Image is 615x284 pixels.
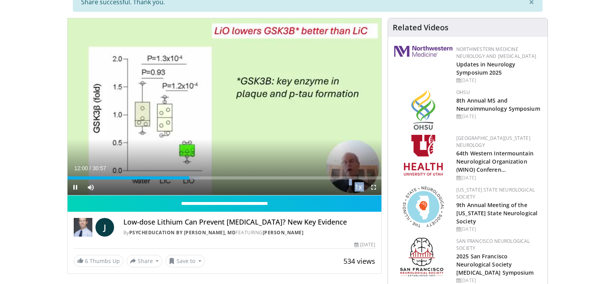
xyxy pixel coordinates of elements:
[74,218,92,237] img: PsychEducation by James Phelps, MD
[393,23,449,32] h4: Related Videos
[83,179,99,195] button: Mute
[343,256,375,266] span: 534 views
[350,179,366,195] button: Playback Rate
[90,165,91,171] span: /
[456,97,540,112] a: 8th Annual MS and Neuroimmunology Symposium
[129,229,236,236] a: PsychEducation by [PERSON_NAME], MD
[456,150,534,173] a: 64th Western Intermountain Neurological Organization (WINO) Conferen…
[92,165,106,171] span: 30:57
[123,218,376,227] h4: Low-dose Lithium Can Prevent [MEDICAL_DATA]? New Key Evidence
[400,238,447,279] img: ad8adf1f-d405-434e-aebe-ebf7635c9b5d.png.150x105_q85_autocrop_double_scale_upscale_version-0.2.png
[126,255,163,267] button: Share
[95,218,114,237] a: J
[165,255,205,267] button: Save to
[456,174,541,181] div: [DATE]
[456,277,541,284] div: [DATE]
[411,89,435,130] img: da959c7f-65a6-4fcf-a939-c8c702e0a770.png.150x105_q85_autocrop_double_scale_upscale_version-0.2.png
[123,229,376,236] div: By FEATURING
[456,113,541,120] div: [DATE]
[456,226,541,233] div: [DATE]
[456,238,530,251] a: San Francisco Neurological Society
[456,89,470,96] a: OHSU
[456,77,541,84] div: [DATE]
[456,186,535,200] a: [US_STATE] State Neurological Society
[354,241,375,248] div: [DATE]
[456,135,530,148] a: [GEOGRAPHIC_DATA][US_STATE] Neurology
[394,46,452,57] img: 2a462fb6-9365-492a-ac79-3166a6f924d8.png.150x105_q85_autocrop_double_scale_upscale_version-0.2.jpg
[263,229,304,236] a: [PERSON_NAME]
[456,253,534,276] a: 2025 San Francisco Neurological Society [MEDICAL_DATA] Symposium
[85,257,88,265] span: 6
[403,186,444,227] img: 71a8b48c-8850-4916-bbdd-e2f3ccf11ef9.png.150x105_q85_autocrop_double_scale_upscale_version-0.2.png
[68,179,83,195] button: Pause
[456,201,537,225] a: 9th Annual Meeting of the [US_STATE] State Neurological Society
[366,179,381,195] button: Fullscreen
[68,18,382,195] video-js: Video Player
[68,176,382,179] div: Progress Bar
[74,255,123,267] a: 6 Thumbs Up
[456,46,536,59] a: Northwestern Medicine Neurology and [MEDICAL_DATA]
[74,165,88,171] span: 12:00
[456,61,515,76] a: Updates in Neurology Symposium 2025
[404,135,443,176] img: f6362829-b0a3-407d-a044-59546adfd345.png.150x105_q85_autocrop_double_scale_upscale_version-0.2.png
